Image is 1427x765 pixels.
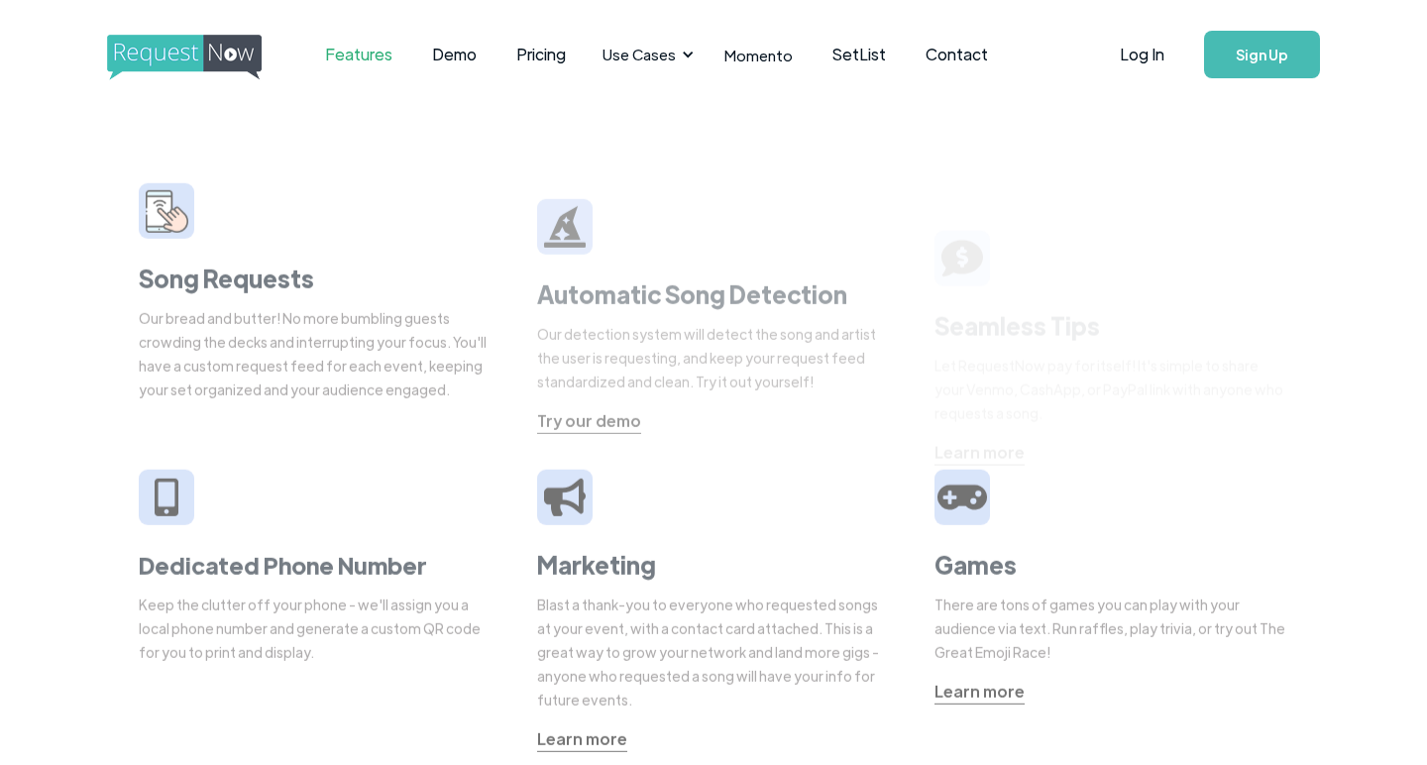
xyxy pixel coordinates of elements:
strong: Song Requests [139,263,314,293]
img: smarphone [146,189,188,232]
strong: Games [934,549,1017,580]
a: Contact [906,24,1008,85]
strong: Seamless Tips [934,310,1100,341]
a: Learn more [934,441,1025,466]
a: Log In [1100,20,1184,89]
div: Our detection system will detect the song and artist the user is requesting, and keep your reques... [537,322,891,393]
a: Learn more [537,727,627,752]
div: Learn more [934,680,1025,704]
div: Use Cases [603,44,676,65]
div: Let RequestNow pay for itself! It's simple to share your Venmo, CashApp, or PayPal link with anyo... [934,354,1288,425]
a: home [107,35,256,74]
a: SetList [813,24,906,85]
strong: Dedicated Phone Number [139,549,427,581]
img: megaphone [544,479,586,515]
a: Try our demo [537,409,641,434]
img: video game [937,478,987,517]
strong: Automatic Song Detection [537,278,847,309]
div: There are tons of games you can play with your audience via text. Run raffles, play trivia, or tr... [934,593,1288,664]
img: wizard hat [544,206,586,248]
img: iphone [155,479,178,517]
a: Momento [705,26,813,84]
div: Our bread and butter! No more bumbling guests crowding the decks and interrupting your focus. You... [139,306,493,401]
a: Learn more [934,680,1025,705]
div: Use Cases [591,24,700,85]
div: Try our demo [537,409,641,433]
a: Features [305,24,412,85]
a: Pricing [496,24,586,85]
a: Demo [412,24,496,85]
strong: Marketing [537,549,656,580]
div: Blast a thank-you to everyone who requested songs at your event, with a contact card attached. Th... [537,593,891,711]
a: Sign Up [1204,31,1320,78]
div: Learn more [934,441,1025,465]
img: tip sign [941,238,983,279]
div: Keep the clutter off your phone - we'll assign you a local phone number and generate a custom QR ... [139,593,493,664]
div: Learn more [537,727,627,751]
img: requestnow logo [107,35,298,80]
